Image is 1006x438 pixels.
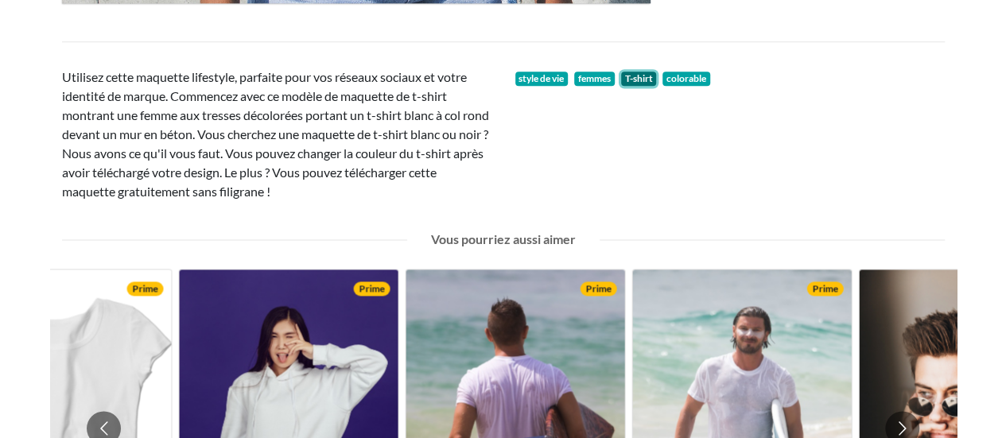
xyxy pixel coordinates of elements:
[666,72,706,84] font: colorable
[359,282,384,294] font: Prime
[578,72,611,84] font: femmes
[132,282,157,294] font: Prime
[812,282,837,294] font: Prime
[624,72,652,84] font: T-shirt
[585,282,611,294] font: Prime
[62,69,489,199] font: Utilisez cette maquette lifestyle, parfaite pour vos réseaux sociaux et votre identité de marque....
[621,72,657,86] a: T-shirt
[515,72,569,86] a: style de vie
[519,72,564,84] font: style de vie
[431,231,576,246] font: Vous pourriez aussi aimer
